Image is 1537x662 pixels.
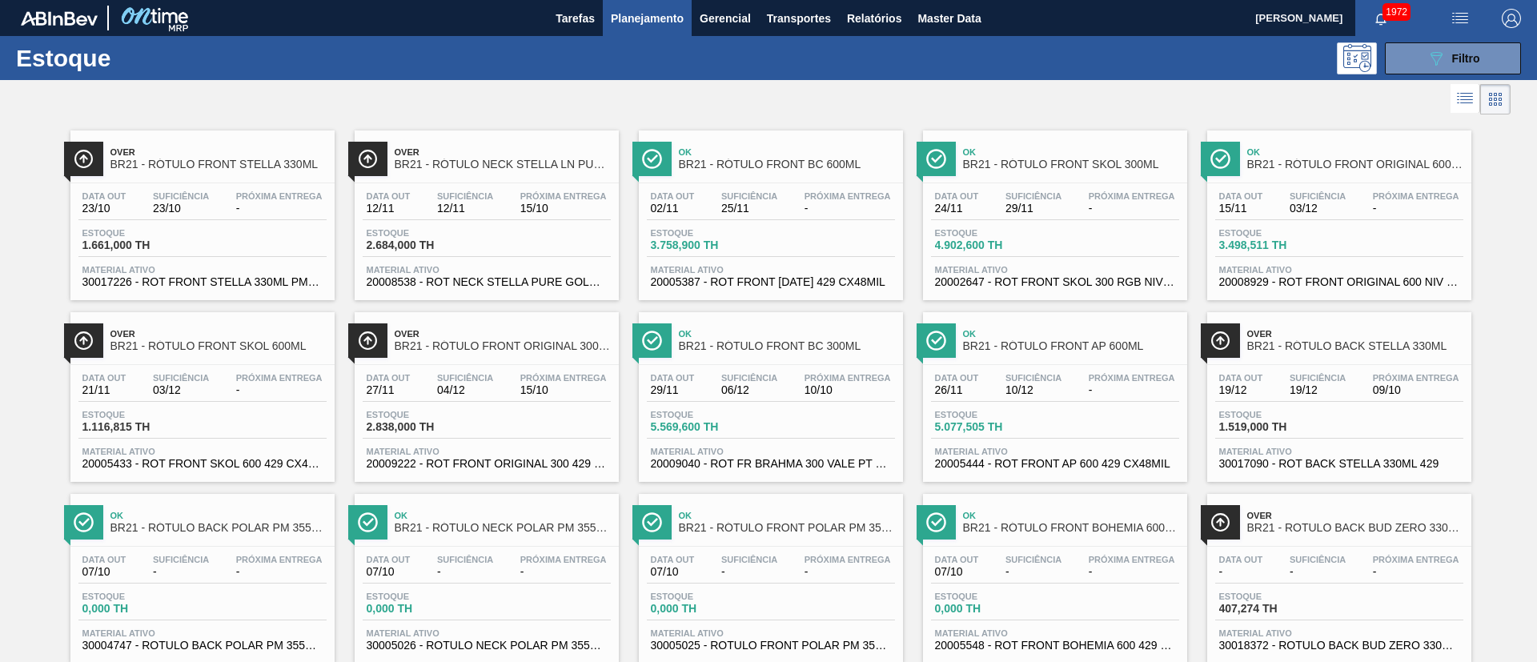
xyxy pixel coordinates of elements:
span: Ok [963,511,1179,520]
span: - [1005,566,1061,578]
div: Visão em Lista [1451,84,1480,114]
span: 30017226 - ROT FRONT STELLA 330ML PM20 429 [82,276,323,288]
span: 15/10 [520,203,607,215]
span: - [1373,203,1459,215]
span: - [236,203,323,215]
span: Data out [935,555,979,564]
span: Material ativo [82,447,323,456]
span: 20005387 - ROT FRONT BC 600 429 CX48MIL [651,276,891,288]
span: Estoque [367,592,479,601]
span: BR21 - RÓTULO NECK POLAR PM 355ML [395,522,611,534]
span: BR21 - RÓTULO FRONT SKOL 300ML [963,158,1179,171]
span: Data out [367,373,411,383]
span: 23/10 [82,203,126,215]
span: Over [110,329,327,339]
span: Suficiência [1290,191,1346,201]
span: Data out [651,555,695,564]
img: Ícone [642,149,662,169]
span: Material ativo [367,265,607,275]
span: Material ativo [82,265,323,275]
span: Estoque [1219,228,1331,238]
span: Estoque [935,592,1047,601]
img: Ícone [74,331,94,351]
span: - [805,203,891,215]
span: BR21 - RÓTULO BACK STELLA 330ML [1247,340,1463,352]
span: - [1373,566,1459,578]
span: 19/12 [1290,384,1346,396]
a: ÍconeOverBR21 - RÓTULO FRONT SKOL 600MLData out21/11Suficiência03/12Próxima Entrega-Estoque1.116,... [58,300,343,482]
span: Próxima Entrega [805,555,891,564]
a: ÍconeOverBR21 - RÓTULO FRONT ORIGINAL 300MLData out27/11Suficiência04/12Próxima Entrega15/10Estoq... [343,300,627,482]
span: Data out [82,373,126,383]
span: Suficiência [437,373,493,383]
span: Material ativo [651,628,891,638]
img: Ícone [1210,512,1230,532]
img: Ícone [358,149,378,169]
span: 29/11 [651,384,695,396]
span: 24/11 [935,203,979,215]
span: BR21 - RÓTULO FRONT POLAR PM 355ML [679,522,895,534]
span: 1972 [1382,3,1411,21]
span: Gerencial [700,9,751,28]
span: 23/10 [153,203,209,215]
span: Estoque [82,592,195,601]
span: 27/11 [367,384,411,396]
a: ÍconeOkBR21 - RÓTULO FRONT AP 600MLData out26/11Suficiência10/12Próxima Entrega-Estoque5.077,505 ... [911,300,1195,482]
span: 20005548 - ROT FRONT BOHEMIA 600 429 CX27MIL [935,640,1175,652]
span: Estoque [651,592,763,601]
span: 2.684,000 TH [367,239,479,251]
span: 10/10 [805,384,891,396]
span: 29/11 [1005,203,1061,215]
span: 20002647 - ROT FRONT SKOL 300 RGB NIV22 CX97,2MIL [935,276,1175,288]
span: Estoque [651,410,763,419]
img: userActions [1451,9,1470,28]
img: TNhmsLtSVTkK8tSr43FrP2fwEKptu5GPRR3wAAAABJRU5ErkJggg== [21,11,98,26]
img: Ícone [642,512,662,532]
span: 407,274 TH [1219,603,1331,615]
span: 30005026 - ROTULO NECK POLAR PM 355ML NIV21 [367,640,607,652]
a: ÍconeOverBR21 - RÓTULO BACK STELLA 330MLData out19/12Suficiência19/12Próxima Entrega09/10Estoque1... [1195,300,1479,482]
a: ÍconeOkBR21 - RÓTULO FRONT SKOL 300MLData out24/11Suficiência29/11Próxima Entrega-Estoque4.902,60... [911,118,1195,300]
img: Ícone [358,331,378,351]
span: BR21 - RÓTULO FRONT BC 300ML [679,340,895,352]
span: Suficiência [437,191,493,201]
span: Over [1247,511,1463,520]
span: Estoque [935,228,1047,238]
img: Ícone [358,512,378,532]
img: Logout [1502,9,1521,28]
span: Suficiência [1290,555,1346,564]
span: Próxima Entrega [1373,191,1459,201]
span: 15/11 [1219,203,1263,215]
span: Próxima Entrega [236,373,323,383]
span: - [520,566,607,578]
span: 30018372 - ROTULO BACK BUD ZERO 330ML CHILE NIV23 [1219,640,1459,652]
span: Próxima Entrega [1089,555,1175,564]
img: Ícone [642,331,662,351]
span: Data out [651,373,695,383]
span: Próxima Entrega [520,373,607,383]
span: 07/10 [367,566,411,578]
span: Suficiência [721,373,777,383]
span: Próxima Entrega [236,555,323,564]
span: 26/11 [935,384,979,396]
span: Material ativo [1219,628,1459,638]
span: - [721,566,777,578]
span: Ok [679,147,895,157]
span: Suficiência [721,555,777,564]
span: Suficiência [437,555,493,564]
span: Próxima Entrega [520,555,607,564]
span: - [153,566,209,578]
span: - [236,384,323,396]
span: - [1290,566,1346,578]
span: Suficiência [721,191,777,201]
span: 20005444 - ROT FRONT AP 600 429 CX48MIL [935,458,1175,470]
span: 20008929 - ROT FRONT ORIGINAL 600 NIV 024 CX24MIL [1219,276,1459,288]
span: Data out [935,373,979,383]
span: 03/12 [1290,203,1346,215]
span: Data out [82,191,126,201]
span: - [1219,566,1263,578]
span: Próxima Entrega [520,191,607,201]
span: Estoque [82,410,195,419]
img: Ícone [74,512,94,532]
span: Data out [1219,555,1263,564]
